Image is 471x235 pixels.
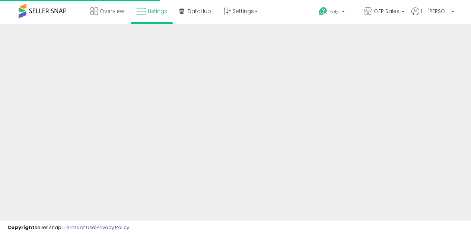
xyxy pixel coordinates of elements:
[7,224,35,231] strong: Copyright
[330,9,340,15] span: Help
[313,1,357,24] a: Help
[148,7,167,15] span: Listings
[7,224,129,231] div: seller snap | |
[96,224,129,231] a: Privacy Policy
[318,7,328,16] i: Get Help
[374,7,400,15] span: GEP Sales
[64,224,95,231] a: Terms of Use
[411,7,454,24] a: Hi [PERSON_NAME]
[421,7,449,15] span: Hi [PERSON_NAME]
[100,7,124,15] span: Overview
[188,7,211,15] span: DataHub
